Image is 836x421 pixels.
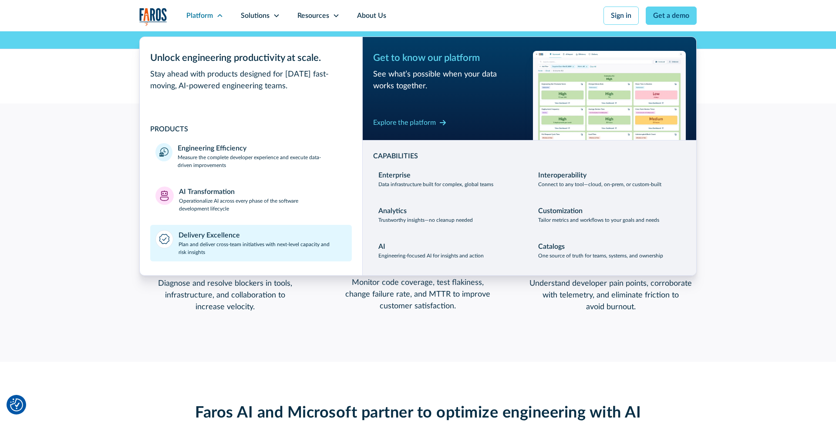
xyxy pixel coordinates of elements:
[373,117,436,128] div: Explore the platform
[538,241,565,252] div: Catalogs
[10,398,23,411] img: Revisit consent button
[378,180,493,188] p: Data infrastructure built for complex, global teams
[332,277,504,312] p: Monitor code coverage, test flakiness, change failure rate, and MTTR to improve customer satisfac...
[378,170,411,180] div: Enterprise
[373,116,446,130] a: Explore the platform
[195,405,641,421] strong: Faros AI and Microsoft partner to optimize engineering with AI
[150,124,352,134] div: PRODUCTS
[178,154,347,169] p: Measure the complete developer experience and execute data-driven improvements
[186,10,213,21] div: Platform
[179,187,235,197] div: AI Transformation
[646,7,697,25] a: Get a demo
[533,236,686,265] a: CatalogsOne source of truth for teams, systems, and ownership
[179,241,347,256] p: Plan and deliver cross-team initiatives with next-level capacity and risk insights
[538,180,661,188] p: Connect to any tool—cloud, on-prem, or custom-built
[179,197,347,213] p: Operationalize AI across every phase of the software development lifecycle
[378,216,473,224] p: Trustworthy insights—no cleanup needed
[150,69,352,92] div: Stay ahead with products designed for [DATE] fast-moving, AI-powered engineering teams.
[139,31,697,276] nav: Platform
[297,10,329,21] div: Resources
[525,278,697,313] p: Understand developer pain points, corroborate with telemetry, and eliminate friction to avoid bur...
[373,69,526,92] div: See what’s possible when your data works together.
[139,8,167,26] img: Logo of the analytics and reporting company Faros.
[150,225,352,261] a: Delivery ExcellencePlan and deliver cross-team initiatives with next-level capacity and risk insi...
[533,200,686,229] a: CustomizationTailor metrics and workflows to your goals and needs
[178,143,246,154] div: Engineering Efficiency
[139,278,311,313] p: Diagnose and resolve blockers in tools, infrastructure, and collaboration to increase velocity.
[373,165,526,194] a: EnterpriseData infrastructure built for complex, global teams
[538,216,659,224] p: Tailor metrics and workflows to your goals and needs
[538,206,583,216] div: Customization
[373,51,526,65] div: Get to know our platform
[241,10,270,21] div: Solutions
[373,236,526,265] a: AIEngineering-focused AI for insights and action
[533,165,686,194] a: InteroperabilityConnect to any tool—cloud, on-prem, or custom-built
[373,200,526,229] a: AnalyticsTrustworthy insights—no cleanup needed
[179,230,240,241] div: Delivery Excellence
[10,398,23,411] button: Cookie Settings
[150,138,352,174] a: Engineering EfficiencyMeasure the complete developer experience and execute data-driven improvements
[378,206,407,216] div: Analytics
[533,51,686,140] img: Workflow productivity trends heatmap chart
[538,170,587,180] div: Interoperability
[378,252,484,260] p: Engineering-focused AI for insights and action
[603,7,639,25] a: Sign in
[538,252,663,260] p: One source of truth for teams, systems, and ownership
[373,151,686,161] div: CAPABILITIES
[150,181,352,218] a: AI TransformationOperationalize AI across every phase of the software development lifecycle
[378,241,385,252] div: AI
[139,8,167,26] a: home
[150,51,352,65] div: Unlock engineering productivity at scale.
